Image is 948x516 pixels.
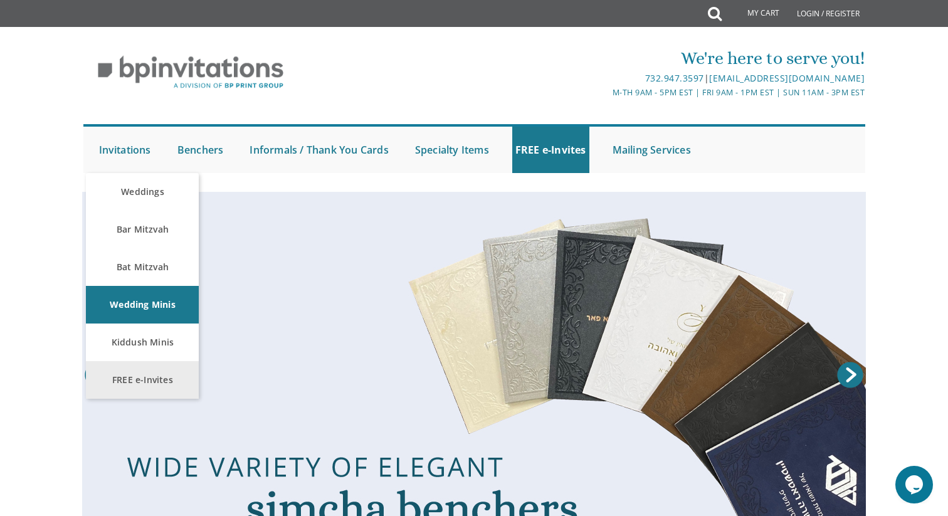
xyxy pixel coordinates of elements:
img: BP Invitation Loft [83,46,298,98]
a: FREE e-Invites [512,127,589,173]
a: Kiddush Minis [86,324,199,361]
a: Specialty Items [412,127,492,173]
a: Benchers [174,127,227,173]
a: Prev [82,359,113,391]
iframe: chat widget [895,466,935,503]
a: My Cart [720,1,788,26]
div: | [344,71,865,86]
a: Wedding Minis [86,286,199,324]
div: We're here to serve you! [344,46,865,71]
a: Bat Mitzvah [86,248,199,286]
a: 732.947.3597 [645,72,704,84]
a: FREE e-Invites [86,361,199,399]
a: Bar Mitzvah [86,211,199,248]
a: Invitations [96,127,154,173]
a: Informals / Thank You Cards [246,127,391,173]
div: M-Th 9am - 5pm EST | Fri 9am - 1pm EST | Sun 11am - 3pm EST [344,86,865,99]
a: Mailing Services [609,127,694,173]
a: Weddings [86,173,199,211]
a: [EMAIL_ADDRESS][DOMAIN_NAME] [709,72,865,84]
a: Next [835,359,866,391]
